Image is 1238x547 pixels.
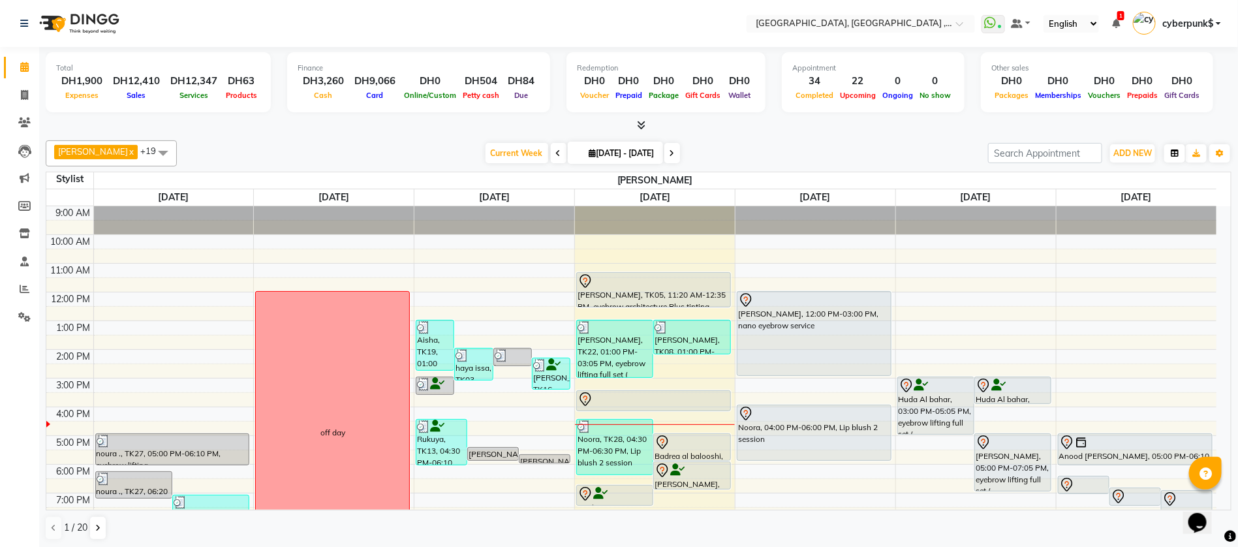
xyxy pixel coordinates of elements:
[1161,74,1203,89] div: DH0
[96,434,249,465] div: noura ., TK27, 05:00 PM-06:10 PM, eyebrow lifting
[416,420,467,465] div: Rukuya, TK13, 04:30 PM-06:10 PM, eyelash&brow lifting combo
[1085,91,1124,100] span: Vouchers
[991,63,1203,74] div: Other sales
[416,377,454,394] div: [PERSON_NAME], TK04, 03:00 PM-03:40 PM, eyebrow cleaning
[416,320,454,370] div: Aisha, TK19, 01:00 PM-02:50 PM, eyebrow lifting,eyebrow cleaning
[533,358,570,389] div: [PERSON_NAME], TK16, 02:20 PM-03:30 PM, Architecture shaping eyebrow
[1161,91,1203,100] span: Gift Cards
[792,74,837,89] div: 34
[637,189,673,206] a: October 2, 2025
[792,91,837,100] span: Completed
[725,91,754,100] span: Wallet
[364,91,387,100] span: Card
[991,74,1032,89] div: DH0
[54,321,93,335] div: 1:00 PM
[682,91,724,100] span: Gift Cards
[1162,17,1213,31] span: cyberpunk$
[64,521,87,535] span: 1 / 20
[128,146,134,157] a: x
[737,292,891,375] div: [PERSON_NAME], 12:00 PM-03:00 PM, nano eyebrow service
[48,264,93,277] div: 11:00 AM
[33,5,123,42] img: logo
[54,465,93,478] div: 6:00 PM
[916,74,954,89] div: 0
[682,74,724,89] div: DH0
[349,74,401,89] div: DH9,066
[298,63,540,74] div: Finance
[155,189,191,206] a: September 29, 2025
[837,91,879,100] span: Upcoming
[140,146,166,156] span: +19
[56,63,260,74] div: Total
[654,462,730,489] div: [PERSON_NAME], TK21, 06:00 PM-07:00 PM, eyelash lifting
[577,74,612,89] div: DH0
[797,189,833,206] a: October 3, 2025
[494,349,531,366] div: haya issa, TK03, 02:00 PM-02:40 PM, eyebrow cleaning
[298,74,349,89] div: DH3,260
[468,448,518,460] div: [PERSON_NAME], TK17, 05:30 PM-06:00 PM, eyebrow lifting
[879,91,916,100] span: Ongoing
[1110,144,1155,163] button: ADD NEW
[577,91,612,100] span: Voucher
[1124,91,1161,100] span: Prepaids
[459,91,503,100] span: Petty cash
[1059,477,1109,493] div: [PERSON_NAME], 06:30 PM-07:10 PM, eyebrow cleaning
[511,91,531,100] span: Due
[54,350,93,364] div: 2:00 PM
[645,91,682,100] span: Package
[1032,74,1085,89] div: DH0
[1133,12,1156,35] img: cyberpunk$
[503,74,540,89] div: DH84
[56,74,108,89] div: DH1,900
[898,377,974,434] div: Huda Al bahar, 03:00 PM-05:05 PM, eyebrow lifting full set ( tinting,cleaning,lifting)
[62,91,102,100] span: Expenses
[173,495,249,531] div: Naima ., TK31, 07:10 PM-08:30 PM, eyebrow color,eyebrow cleaning
[879,74,916,89] div: 0
[46,172,93,186] div: Stylist
[1119,189,1154,206] a: October 5, 2025
[1110,488,1160,505] div: [PERSON_NAME], 06:55 PM-07:35 PM, eyebrow color
[577,273,730,307] div: [PERSON_NAME], TK05, 11:20 AM-12:35 PM, eyebrow architecture Plus tinting (coloring)
[577,63,755,74] div: Redemption
[48,235,93,249] div: 10:00 AM
[991,91,1032,100] span: Packages
[1117,11,1124,20] span: 1
[459,74,503,89] div: DH504
[316,189,352,206] a: September 30, 2025
[223,74,260,89] div: DH63
[975,377,1051,403] div: Huda Al bahar, 03:00 PM-04:00 PM, eyelash lifting
[54,206,93,220] div: 9:00 AM
[519,455,570,463] div: [PERSON_NAME], TK17, 05:45 PM-06:05 PM, eyebrow color
[54,436,93,450] div: 5:00 PM
[1162,491,1212,522] div: [PERSON_NAME], 07:00 PM-08:10 PM, eyebrow lifting
[737,405,891,460] div: Noora, 04:00 PM-06:00 PM, Lip blush 2 session
[577,391,730,411] div: [PERSON_NAME], TK07, 03:30 PM-04:15 PM, eyebrow lifting full set ( tinting,cleaning,lifting)
[124,91,149,100] span: Sales
[577,420,653,475] div: Noora, TK28, 04:30 PM-06:30 PM, Lip blush 2 session
[320,427,345,439] div: off day
[96,472,172,498] div: noura ., TK27, 06:20 PM-07:20 PM, eyelash lifting
[401,91,459,100] span: Online/Custom
[577,486,653,505] div: emelie, TK03, 06:50 PM-07:35 PM, Eyebrow modelling+color+cleaning
[577,320,653,377] div: [PERSON_NAME], TK22, 01:00 PM-03:05 PM, eyebrow lifting full set ( tinting,cleaning,lifting)
[837,74,879,89] div: 22
[975,434,1051,491] div: [PERSON_NAME], 05:00 PM-07:05 PM, eyebrow lifting full set ( tinting,cleaning,lifting)
[586,148,658,158] span: [DATE] - [DATE]
[612,91,645,100] span: Prepaid
[645,74,682,89] div: DH0
[958,189,994,206] a: October 4, 2025
[54,379,93,392] div: 3:00 PM
[94,172,1217,189] span: [PERSON_NAME]
[476,189,512,206] a: October 1, 2025
[54,493,93,507] div: 7:00 PM
[455,349,492,380] div: haya issa, TK03, 02:00 PM-03:10 PM, Architecture shaping eyebrow
[612,74,645,89] div: DH0
[311,91,336,100] span: Cash
[54,407,93,421] div: 4:00 PM
[1032,91,1085,100] span: Memberships
[724,74,755,89] div: DH0
[58,146,128,157] span: [PERSON_NAME]
[1183,495,1225,534] iframe: chat widget
[486,143,548,163] span: Current Week
[49,292,93,306] div: 12:00 PM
